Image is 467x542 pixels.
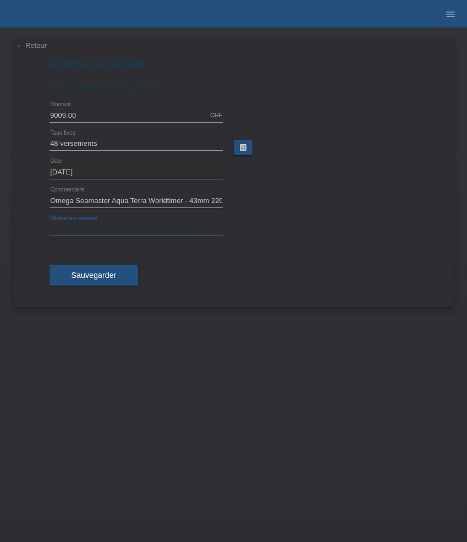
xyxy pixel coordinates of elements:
button: Sauvegarder [50,265,139,286]
a: menu [439,10,461,17]
div: CHF [210,112,223,118]
span: Sauvegarder [72,271,117,280]
span: CHF 12'000.00 [111,82,159,90]
i: calculate [239,143,248,152]
i: menu [445,9,456,20]
div: Montant disponible: [50,82,418,90]
h1: Ajouter un achat [50,57,418,71]
a: ← Retour [17,41,47,50]
a: calculate [234,140,252,155]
